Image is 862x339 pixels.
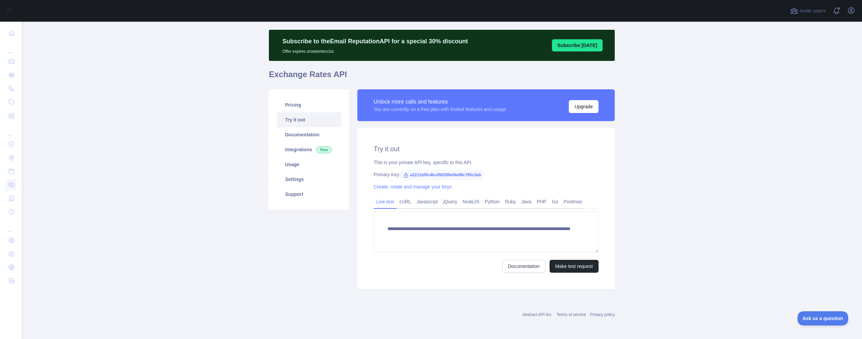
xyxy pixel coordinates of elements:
[269,69,615,85] h1: Exchange Rates API
[277,142,341,157] a: Integrations New
[550,260,599,273] button: Make test request
[523,312,553,317] a: Abstract API Inc.
[374,144,599,154] h2: Try it out
[374,184,452,189] a: Create, rotate and manage your keys
[549,196,561,207] a: Go
[316,146,332,153] span: New
[401,170,484,180] span: a2211b5fc4bc450299ef4e08c795c3eb
[277,187,341,202] a: Support
[482,196,502,207] a: Python
[374,159,599,166] div: This is your private API key, specific to this API.
[5,41,16,54] div: ...
[397,196,414,207] a: cURL
[519,196,534,207] a: Java
[800,7,826,15] span: Invite users
[556,312,586,317] a: Terms of service
[277,112,341,127] a: Try it out
[277,172,341,187] a: Settings
[374,171,599,178] div: Primary Key:
[282,37,468,46] p: Subscribe to the Email Reputation API for a special 30 % discount
[277,157,341,172] a: Usage
[502,260,546,273] a: Documentation
[5,219,16,233] div: ...
[282,46,468,54] p: Offer expires on setembro 1st.
[502,196,519,207] a: Ruby
[460,196,482,207] a: NodeJS
[797,311,848,325] iframe: Toggle Customer Support
[374,98,506,106] div: Unlock more calls and features
[561,196,585,207] a: Postman
[374,106,506,113] div: You are currently on a free plan with limited features and usage
[590,312,615,317] a: Privacy policy
[374,196,397,207] a: Live test
[440,196,460,207] a: jQuery
[552,39,603,51] button: Subscribe [DATE]
[569,100,599,113] button: Upgrade
[277,127,341,142] a: Documentation
[414,196,440,207] a: Javascript
[789,5,827,16] button: Invite users
[534,196,549,207] a: PHP
[5,123,16,137] div: ...
[277,97,341,112] a: Pricing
